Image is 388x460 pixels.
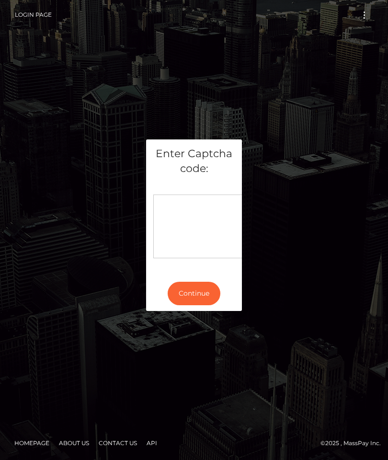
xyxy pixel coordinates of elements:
a: About Us [55,436,93,450]
a: API [143,436,161,450]
a: Login Page [15,5,52,25]
button: Toggle navigation [355,9,373,22]
a: Homepage [11,436,53,450]
h5: Enter Captcha code: [153,147,235,176]
button: Continue [168,282,220,305]
div: Captcha widget loading... [153,195,278,258]
div: © 2025 , MassPay Inc. [7,438,381,448]
a: Contact Us [95,436,141,450]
